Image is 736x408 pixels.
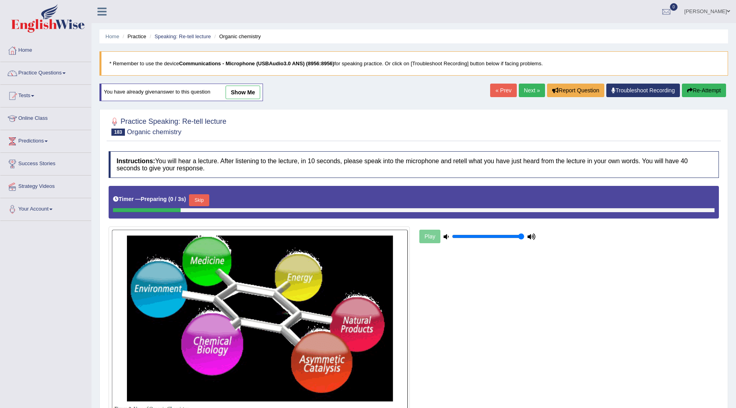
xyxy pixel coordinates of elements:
[105,33,119,39] a: Home
[0,153,91,173] a: Success Stories
[0,85,91,105] a: Tests
[606,84,680,97] a: Troubleshoot Recording
[141,196,167,202] b: Preparing
[490,84,516,97] a: « Prev
[117,158,155,164] b: Instructions:
[179,61,334,66] b: Communications - Microphone (USBAudio3.0 ANS) (8956:8956)
[682,84,726,97] button: Re-Attempt
[111,129,125,136] span: 183
[99,84,263,101] div: You have already given answer to this question
[189,194,209,206] button: Skip
[109,116,226,136] h2: Practice Speaking: Re-tell lecture
[519,84,545,97] a: Next »
[168,196,170,202] b: (
[109,151,719,178] h4: You will hear a lecture. After listening to the lecture, in 10 seconds, please speak into the mic...
[0,176,91,195] a: Strategy Videos
[226,86,260,99] a: show me
[670,3,678,11] span: 0
[0,130,91,150] a: Predictions
[170,196,184,202] b: 0 / 3s
[99,51,728,76] blockquote: * Remember to use the device for speaking practice. Or click on [Troubleshoot Recording] button b...
[121,33,146,40] li: Practice
[0,62,91,82] a: Practice Questions
[0,198,91,218] a: Your Account
[184,196,186,202] b: )
[0,107,91,127] a: Online Class
[547,84,604,97] button: Report Question
[0,39,91,59] a: Home
[127,128,181,136] small: Organic chemistry
[212,33,261,40] li: Organic chemistry
[154,33,211,39] a: Speaking: Re-tell lecture
[113,196,186,202] h5: Timer —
